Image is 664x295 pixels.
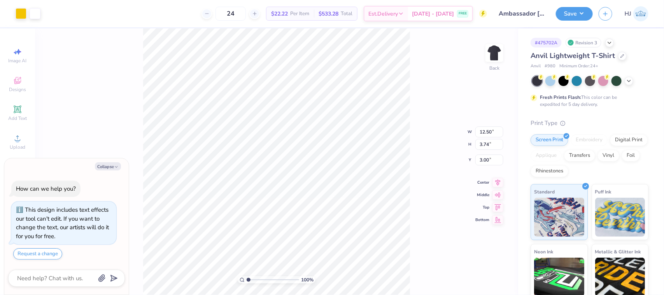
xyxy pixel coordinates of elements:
span: Center [475,180,489,185]
span: Image AI [9,58,27,64]
img: Back [487,45,502,61]
div: # 475702A [531,38,562,47]
div: Rhinestones [531,165,568,177]
span: HJ [625,9,631,18]
span: $22.22 [271,10,288,18]
div: How can we help you? [16,185,76,193]
button: Collapse [95,162,121,170]
span: # 980 [545,63,555,70]
span: Neon Ink [534,248,553,256]
span: Total [341,10,352,18]
div: Vinyl [597,150,619,162]
input: Untitled Design [493,6,550,21]
img: Standard [534,198,584,237]
span: 100 % [301,276,314,283]
span: Puff Ink [595,188,611,196]
div: Revision 3 [566,38,601,47]
div: Print Type [531,119,648,128]
span: [DATE] - [DATE] [412,10,454,18]
span: $533.28 [319,10,338,18]
span: FREE [459,11,467,16]
div: Foil [622,150,640,162]
div: This design includes text effects our tool can't edit. If you want to change the text, our artist... [16,206,109,240]
div: Applique [531,150,562,162]
div: Digital Print [610,134,648,146]
span: Anvil [531,63,541,70]
span: Upload [10,144,25,150]
div: Transfers [564,150,595,162]
span: Top [475,205,489,210]
img: Hughe Josh Cabanete [633,6,648,21]
button: Request a change [13,248,62,260]
span: Metallic & Glitter Ink [595,248,641,256]
button: Save [556,7,593,21]
div: This color can be expedited for 5 day delivery. [540,94,636,108]
span: Standard [534,188,555,196]
span: Designs [9,86,26,93]
strong: Fresh Prints Flash: [540,94,581,100]
span: Middle [475,192,489,198]
img: Puff Ink [595,198,645,237]
a: HJ [625,6,648,21]
div: Back [489,65,499,72]
div: Screen Print [531,134,568,146]
span: Anvil Lightweight T-Shirt [531,51,615,60]
span: Bottom [475,217,489,223]
div: Embroidery [571,134,608,146]
span: Minimum Order: 24 + [559,63,598,70]
input: – – [215,7,246,21]
span: Per Item [290,10,309,18]
span: Est. Delivery [368,10,398,18]
span: Add Text [8,115,27,121]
